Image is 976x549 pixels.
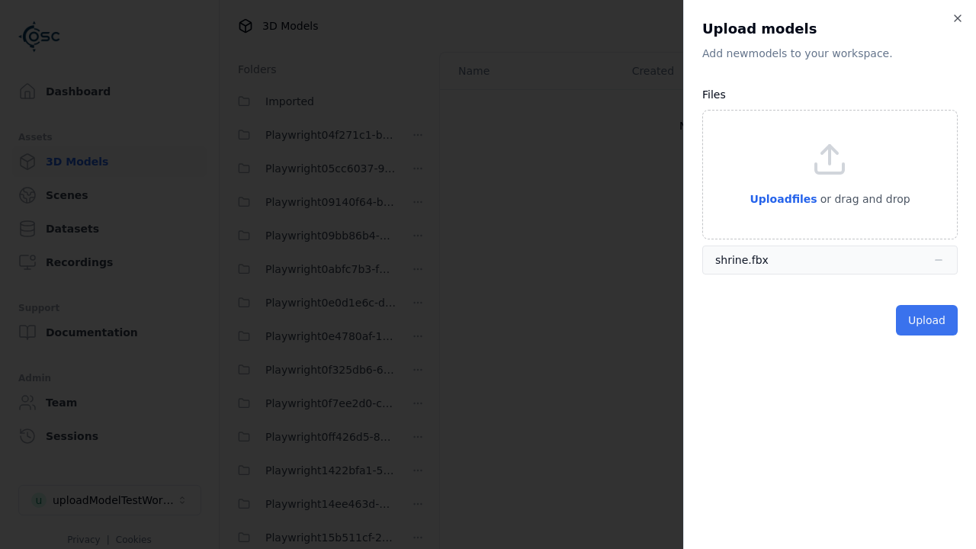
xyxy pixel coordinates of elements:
[702,46,958,61] p: Add new model s to your workspace.
[715,252,769,268] div: shrine.fbx
[702,18,958,40] h2: Upload models
[817,190,910,208] p: or drag and drop
[750,193,817,205] span: Upload files
[896,305,958,335] button: Upload
[702,88,726,101] label: Files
